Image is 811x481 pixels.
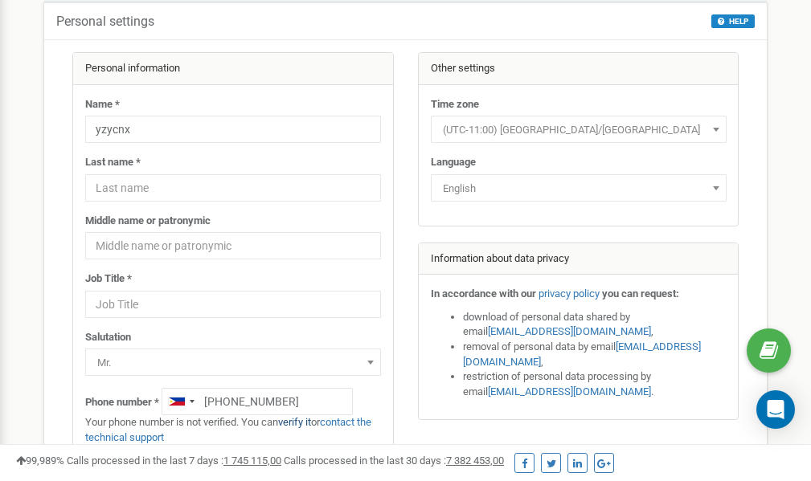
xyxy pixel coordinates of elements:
[85,155,141,170] label: Last name *
[85,97,120,112] label: Name *
[85,174,381,202] input: Last name
[488,325,651,337] a: [EMAIL_ADDRESS][DOMAIN_NAME]
[85,416,371,443] a: contact the technical support
[463,340,727,369] li: removal of personal data by email ,
[431,116,727,143] span: (UTC-11:00) Pacific/Midway
[85,271,132,287] label: Job Title *
[67,455,281,467] span: Calls processed in the last 7 days :
[85,330,131,345] label: Salutation
[223,455,281,467] u: 1 745 115,00
[431,97,479,112] label: Time zone
[539,287,600,300] a: privacy policy
[419,53,739,85] div: Other settings
[278,416,311,428] a: verify it
[711,14,755,28] button: HELP
[419,243,739,275] div: Information about data privacy
[85,349,381,376] span: Mr.
[73,53,393,85] div: Personal information
[463,340,701,368] a: [EMAIL_ADDRESS][DOMAIN_NAME]
[431,155,476,170] label: Language
[85,116,381,143] input: Name
[446,455,504,467] u: 7 382 453,00
[431,287,536,300] strong: In accordance with our
[85,415,381,445] p: Your phone number is not verified. You can or
[85,214,211,229] label: Middle name or patronymic
[91,352,375,374] span: Mr.
[85,291,381,318] input: Job Title
[16,455,64,467] span: 99,989%
[431,174,727,202] span: English
[162,389,199,414] div: Telephone country code
[602,287,679,300] strong: you can request:
[56,14,154,29] h5: Personal settings
[463,369,727,399] li: restriction of personal data processing by email .
[85,395,159,410] label: Phone number *
[162,388,353,415] input: +1-800-555-55-55
[284,455,504,467] span: Calls processed in the last 30 days :
[488,385,651,397] a: [EMAIL_ADDRESS][DOMAIN_NAME]
[85,232,381,259] input: Middle name or patronymic
[436,177,721,200] span: English
[436,119,721,141] span: (UTC-11:00) Pacific/Midway
[756,390,795,429] div: Open Intercom Messenger
[463,310,727,340] li: download of personal data shared by email ,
